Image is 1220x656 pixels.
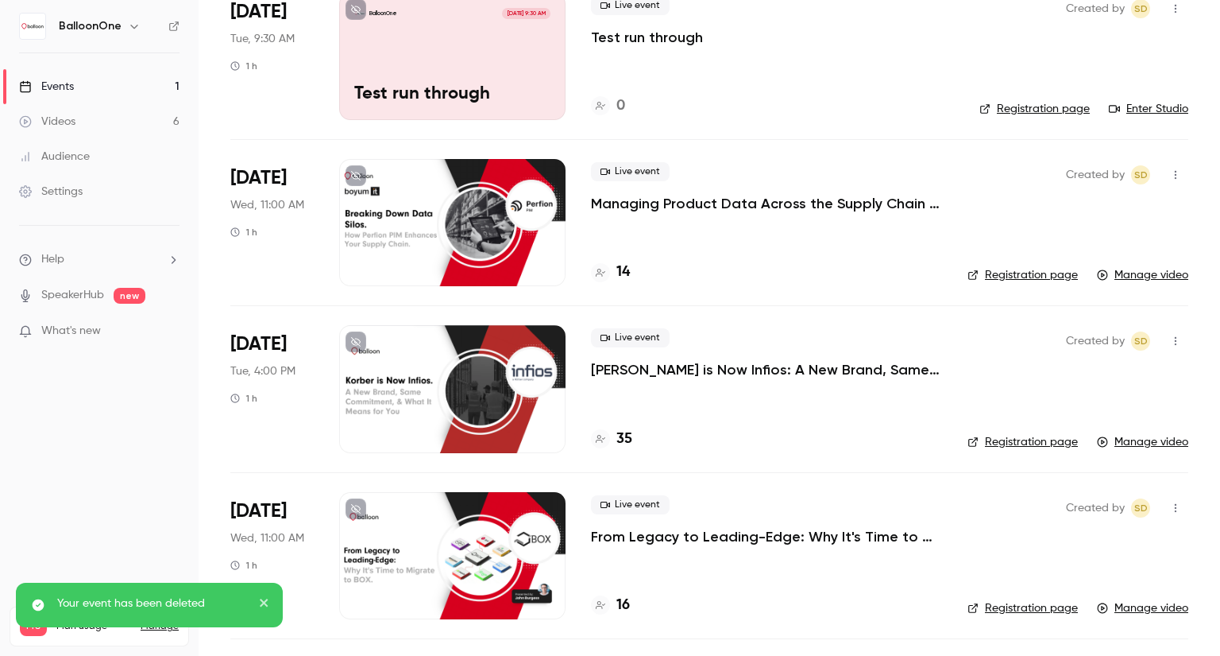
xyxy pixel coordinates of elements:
[230,492,314,619] div: Mar 19 Wed, 11:00 AM (Europe/London)
[230,332,287,357] span: [DATE]
[1131,165,1150,184] span: Sitara Duggal
[1066,499,1125,518] span: Created by
[1097,267,1188,283] a: Manage video
[230,226,257,239] div: 1 h
[19,114,75,130] div: Videos
[19,149,90,165] div: Audience
[230,559,257,572] div: 1 h
[230,159,314,286] div: Apr 30 Wed, 11:00 AM (Europe/London)
[369,10,397,17] p: BalloonOne
[591,328,670,347] span: Live event
[1109,101,1188,117] a: Enter Studio
[259,596,270,615] button: close
[114,288,145,304] span: new
[502,8,550,19] span: [DATE] 9:30 AM
[230,197,304,213] span: Wed, 11:00 AM
[41,251,64,268] span: Help
[591,262,630,283] a: 14
[967,434,1078,450] a: Registration page
[41,323,101,340] span: What's new
[354,84,550,105] p: Test run through
[1097,600,1188,616] a: Manage video
[591,162,670,181] span: Live event
[591,595,630,616] a: 16
[1134,499,1148,518] span: SD
[1097,434,1188,450] a: Manage video
[230,530,304,546] span: Wed, 11:00 AM
[230,165,287,191] span: [DATE]
[230,31,295,47] span: Tue, 9:30 AM
[616,95,625,117] h4: 0
[19,79,74,95] div: Events
[230,60,257,72] div: 1 h
[160,324,180,339] iframe: Noticeable Trigger
[1066,165,1125,184] span: Created by
[591,527,942,546] a: From Legacy to Leading-Edge: Why It's Time to Migrate to BOX
[616,595,630,616] h4: 16
[1134,332,1148,351] span: SD
[1066,332,1125,351] span: Created by
[41,287,104,304] a: SpeakerHub
[591,360,942,379] a: [PERSON_NAME] is Now Infios: A New Brand, Same Commitment, and What It Means for You.
[967,267,1078,283] a: Registration page
[616,262,630,283] h4: 14
[616,429,632,450] h4: 35
[57,596,248,611] p: Your event has been deleted
[230,363,295,379] span: Tue, 4:00 PM
[1131,332,1150,351] span: Sitara Duggal
[1131,499,1150,518] span: Sitara Duggal
[591,28,703,47] a: Test run through
[591,95,625,117] a: 0
[230,499,287,524] span: [DATE]
[20,14,45,39] img: BalloonOne
[19,184,83,200] div: Settings
[59,18,122,34] h6: BalloonOne
[591,429,632,450] a: 35
[1134,165,1148,184] span: SD
[591,194,942,213] a: Managing Product Data Across the Supply Chain Is Complex. Let’s Simplify It.
[230,325,314,452] div: Apr 8 Tue, 4:00 PM (Europe/London)
[967,600,1078,616] a: Registration page
[19,251,180,268] li: help-dropdown-opener
[979,101,1090,117] a: Registration page
[591,495,670,514] span: Live event
[230,392,257,405] div: 1 h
